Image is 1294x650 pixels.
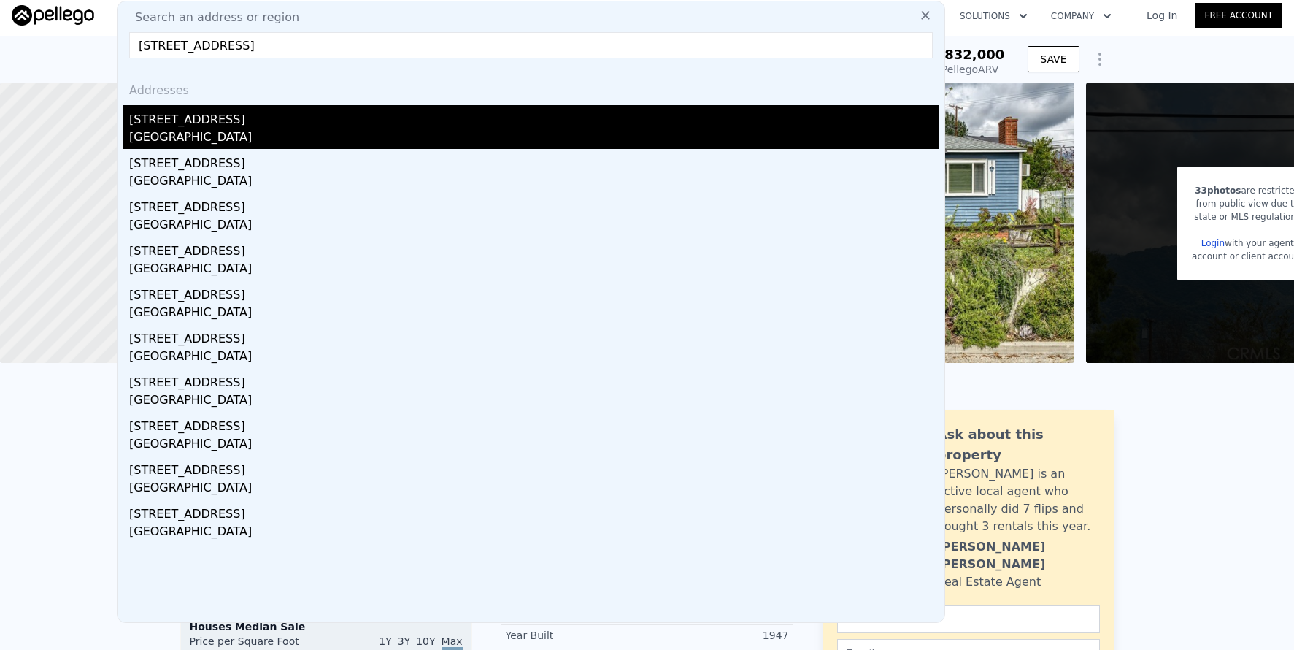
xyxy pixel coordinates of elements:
button: SAVE [1028,46,1079,72]
span: 10Y [416,635,435,647]
div: [STREET_ADDRESS] [129,412,939,435]
span: Max [442,635,463,650]
div: Year Built [506,628,647,643]
input: Enter an address, city, region, neighborhood or zip code [129,32,933,58]
button: Show Options [1085,45,1114,74]
div: [GEOGRAPHIC_DATA] [129,435,939,456]
div: [STREET_ADDRESS] [129,237,939,260]
span: 33 photos [1195,186,1241,196]
div: [GEOGRAPHIC_DATA] [129,523,939,543]
span: Search an address or region [123,9,299,26]
div: [STREET_ADDRESS] [129,149,939,172]
div: [GEOGRAPHIC_DATA] [129,216,939,237]
button: Company [1039,3,1123,29]
div: 1947 [647,628,789,643]
div: Real Estate Agent [937,573,1041,591]
div: [GEOGRAPHIC_DATA] [129,172,939,193]
div: Addresses [123,70,939,105]
span: 1Y [379,635,391,647]
div: [PERSON_NAME] [PERSON_NAME] [937,538,1100,573]
input: Name [837,605,1100,633]
button: Solutions [948,3,1039,29]
div: Pellego ARV [936,62,1005,77]
img: Pellego [12,5,94,26]
div: [GEOGRAPHIC_DATA] [129,260,939,280]
div: [PERSON_NAME] is an active local agent who personally did 7 flips and bought 3 rentals this year. [937,465,1100,535]
div: [GEOGRAPHIC_DATA] [129,391,939,412]
a: Log In [1129,8,1195,23]
a: Free Account [1195,3,1282,28]
div: Ask about this property [937,424,1100,465]
div: [STREET_ADDRESS] [129,193,939,216]
div: [STREET_ADDRESS] [129,500,939,523]
div: [STREET_ADDRESS] [129,280,939,304]
div: [STREET_ADDRESS] [129,368,939,391]
div: [GEOGRAPHIC_DATA] [129,348,939,368]
div: Houses Median Sale [190,619,463,634]
div: [STREET_ADDRESS] [129,324,939,348]
div: [STREET_ADDRESS] [129,105,939,129]
div: [GEOGRAPHIC_DATA] [129,304,939,324]
div: [GEOGRAPHIC_DATA] [129,479,939,500]
a: Login [1201,238,1225,248]
span: $832,000 [936,47,1005,62]
span: 3Y [398,635,410,647]
div: [STREET_ADDRESS] [129,456,939,479]
span: with your agent [1225,238,1294,248]
div: [GEOGRAPHIC_DATA] [129,129,939,149]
